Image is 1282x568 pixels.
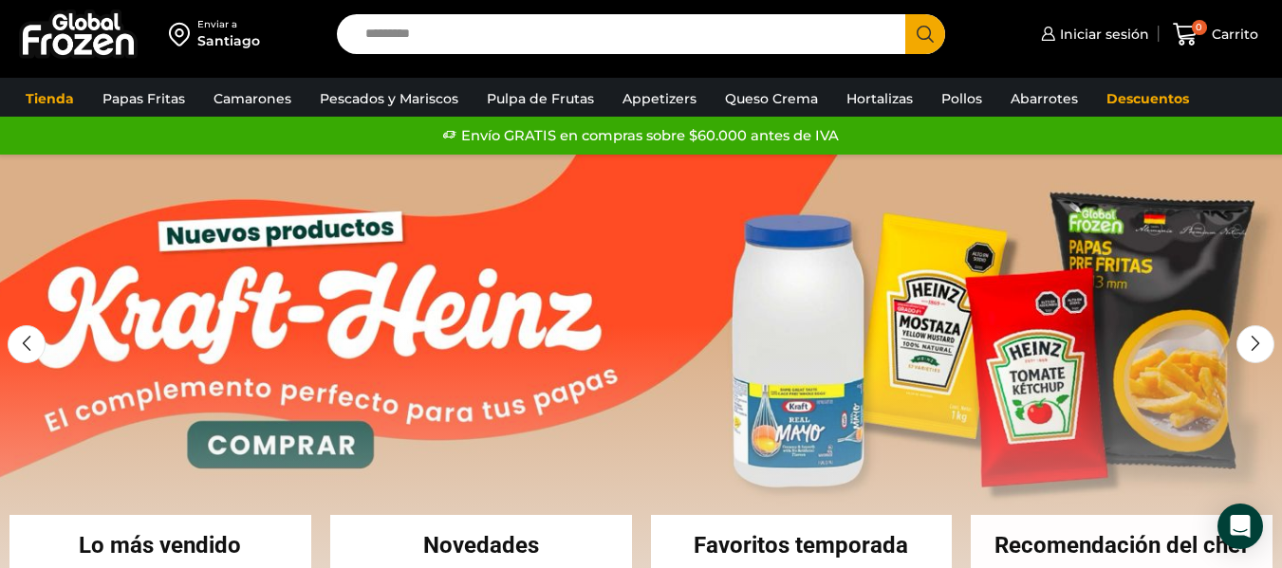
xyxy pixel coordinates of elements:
[197,18,260,31] div: Enviar a
[837,81,922,117] a: Hortalizas
[651,534,953,557] h2: Favoritos temporada
[477,81,604,117] a: Pulpa de Frutas
[1207,25,1258,44] span: Carrito
[1192,20,1207,35] span: 0
[1236,325,1274,363] div: Next slide
[613,81,706,117] a: Appetizers
[169,18,197,50] img: address-field-icon.svg
[1097,81,1198,117] a: Descuentos
[197,31,260,50] div: Santiago
[330,534,632,557] h2: Novedades
[932,81,992,117] a: Pollos
[204,81,301,117] a: Camarones
[971,534,1273,557] h2: Recomendación del chef
[9,534,311,557] h2: Lo más vendido
[1001,81,1087,117] a: Abarrotes
[715,81,827,117] a: Queso Crema
[93,81,195,117] a: Papas Fritas
[8,325,46,363] div: Previous slide
[310,81,468,117] a: Pescados y Mariscos
[16,81,84,117] a: Tienda
[1055,25,1149,44] span: Iniciar sesión
[905,14,945,54] button: Search button
[1036,15,1149,53] a: Iniciar sesión
[1168,12,1263,57] a: 0 Carrito
[1217,504,1263,549] div: Open Intercom Messenger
